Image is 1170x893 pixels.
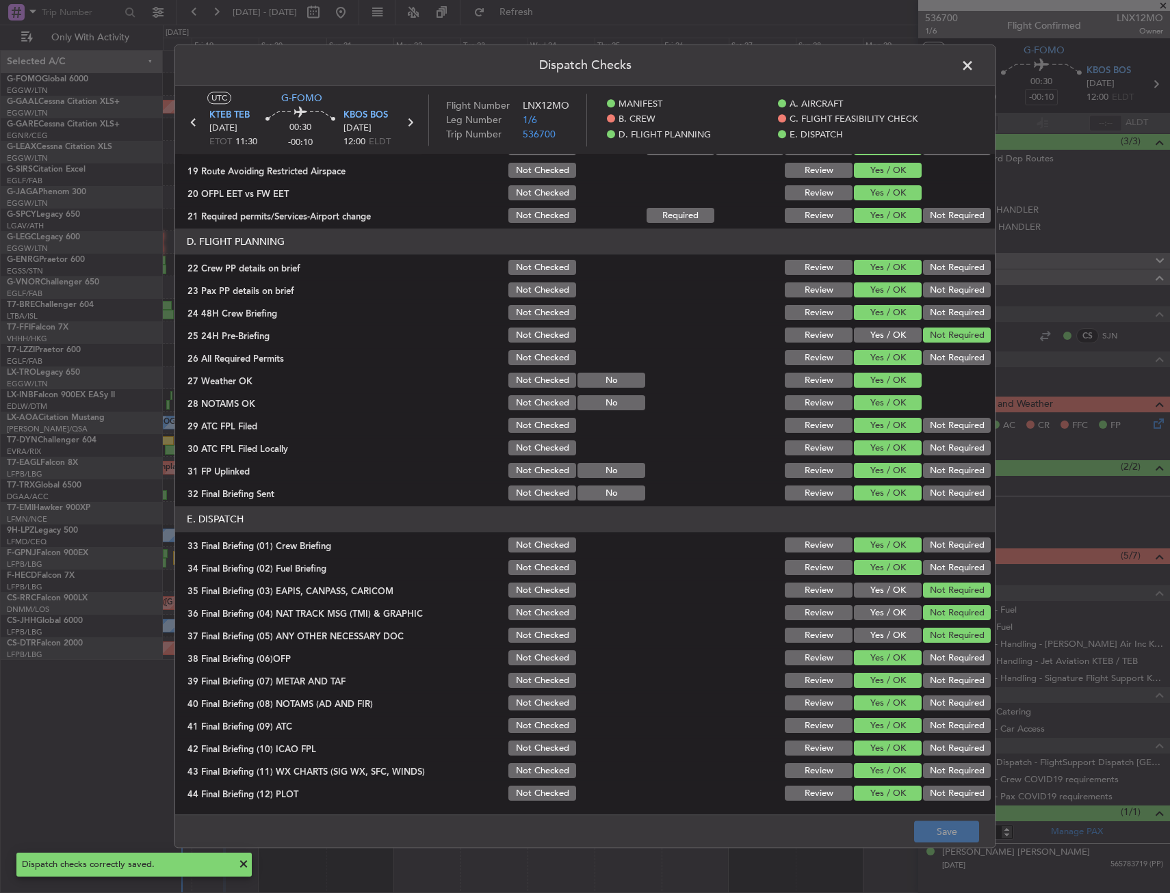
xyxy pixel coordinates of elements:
[923,606,991,621] button: Not Required
[923,261,991,276] button: Not Required
[923,786,991,801] button: Not Required
[923,283,991,298] button: Not Required
[923,696,991,711] button: Not Required
[175,45,995,86] header: Dispatch Checks
[854,628,922,643] button: Yes / OK
[854,674,922,689] button: Yes / OK
[923,351,991,366] button: Not Required
[854,261,922,276] button: Yes / OK
[923,209,991,224] button: Not Required
[854,486,922,501] button: Yes / OK
[854,163,922,178] button: Yes / OK
[923,764,991,779] button: Not Required
[854,441,922,456] button: Yes / OK
[854,561,922,576] button: Yes / OK
[923,674,991,689] button: Not Required
[923,538,991,553] button: Not Required
[854,328,922,343] button: Yes / OK
[854,741,922,756] button: Yes / OK
[923,486,991,501] button: Not Required
[923,464,991,479] button: Not Required
[854,464,922,479] button: Yes / OK
[854,764,922,779] button: Yes / OK
[854,186,922,201] button: Yes / OK
[923,719,991,734] button: Not Required
[22,858,231,872] div: Dispatch checks correctly saved.
[923,651,991,666] button: Not Required
[854,306,922,321] button: Yes / OK
[923,741,991,756] button: Not Required
[854,719,922,734] button: Yes / OK
[923,583,991,598] button: Not Required
[854,418,922,434] button: Yes / OK
[854,696,922,711] button: Yes / OK
[854,209,922,224] button: Yes / OK
[923,306,991,321] button: Not Required
[923,441,991,456] button: Not Required
[923,418,991,434] button: Not Required
[854,786,922,801] button: Yes / OK
[854,583,922,598] button: Yes / OK
[854,396,922,411] button: Yes / OK
[923,561,991,576] button: Not Required
[854,651,922,666] button: Yes / OK
[854,538,922,553] button: Yes / OK
[923,628,991,643] button: Not Required
[854,373,922,388] button: Yes / OK
[854,606,922,621] button: Yes / OK
[923,328,991,343] button: Not Required
[854,283,922,298] button: Yes / OK
[854,351,922,366] button: Yes / OK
